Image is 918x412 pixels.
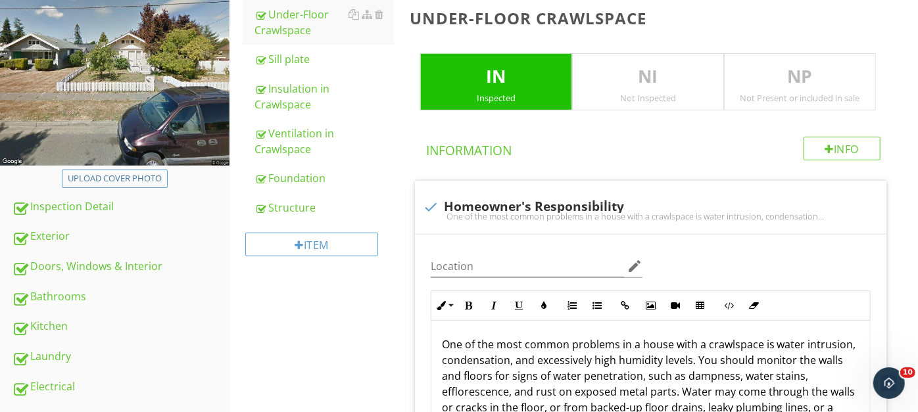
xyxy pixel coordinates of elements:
[421,93,571,103] div: Inspected
[627,258,642,274] i: edit
[481,293,506,318] button: Italic (Ctrl+I)
[12,258,229,275] div: Doors, Windows & Interior
[573,93,723,103] div: Not Inspected
[531,293,556,318] button: Colors
[804,137,881,160] div: Info
[560,293,585,318] button: Ordered List
[585,293,610,318] button: Unordered List
[741,293,766,318] button: Clear Formatting
[12,348,229,365] div: Laundry
[725,64,875,90] p: NP
[12,318,229,335] div: Kitchen
[12,288,229,306] div: Bathrooms
[12,198,229,216] div: Inspection Detail
[12,228,229,245] div: Exterior
[410,9,897,27] h3: Under-Floor Crawlspace
[716,293,741,318] button: Code View
[62,170,168,188] button: Upload cover photo
[426,137,881,159] h4: Information
[613,293,638,318] button: Insert Link (Ctrl+K)
[873,367,905,399] iframe: Intercom live chat
[423,211,879,221] div: One of the most common problems in a house with a crawlspace is water intrusion, condensation, an...
[456,293,481,318] button: Bold (Ctrl+B)
[254,200,394,216] div: Structure
[431,256,625,277] input: Location
[254,51,394,67] div: Sill plate
[663,293,688,318] button: Insert Video
[573,64,723,90] p: NI
[725,93,875,103] div: Not Present or included in sale
[254,81,394,112] div: Insulation in Crawlspace
[12,378,229,396] div: Electrical
[254,170,394,186] div: Foundation
[431,293,456,318] button: Inline Style
[254,126,394,157] div: Ventilation in Crawlspace
[421,64,571,90] p: IN
[900,367,915,378] span: 10
[638,293,663,318] button: Insert Image (Ctrl+P)
[245,233,378,256] div: Item
[254,7,394,38] div: Under-Floor Crawlspace
[68,172,162,185] div: Upload cover photo
[506,293,531,318] button: Underline (Ctrl+U)
[688,293,713,318] button: Insert Table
